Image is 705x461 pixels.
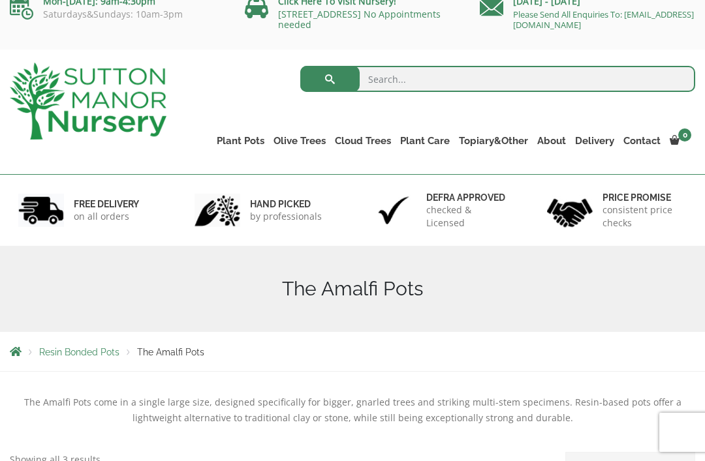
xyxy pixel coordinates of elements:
[39,347,119,357] a: Resin Bonded Pots
[547,190,593,230] img: 4.jpg
[571,132,619,150] a: Delivery
[619,132,665,150] a: Contact
[137,347,204,357] span: The Amalfi Pots
[603,192,687,203] h6: Price promise
[278,8,441,31] a: [STREET_ADDRESS] No Appointments needed
[269,132,330,150] a: Olive Trees
[300,66,695,92] input: Search...
[603,203,687,230] p: consistent price checks
[10,346,695,357] nav: Breadcrumbs
[212,132,269,150] a: Plant Pots
[426,192,510,203] h6: Defra approved
[426,203,510,230] p: checked & Licensed
[74,198,139,210] h6: FREE DELIVERY
[678,128,691,141] span: 0
[10,9,225,20] p: Saturdays&Sundays: 10am-3pm
[454,132,533,150] a: Topiary&Other
[10,394,695,426] p: The Amalfi Pots come in a single large size, designed specifically for bigger, gnarled trees and ...
[533,132,571,150] a: About
[195,194,240,227] img: 2.jpg
[250,210,322,223] p: by professionals
[396,132,454,150] a: Plant Care
[74,210,139,223] p: on all orders
[250,198,322,210] h6: hand picked
[665,132,695,150] a: 0
[371,194,416,227] img: 3.jpg
[10,277,695,301] h1: The Amalfi Pots
[513,8,694,31] a: Please Send All Enquiries To: [EMAIL_ADDRESS][DOMAIN_NAME]
[10,63,166,140] img: logo
[330,132,396,150] a: Cloud Trees
[18,194,64,227] img: 1.jpg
